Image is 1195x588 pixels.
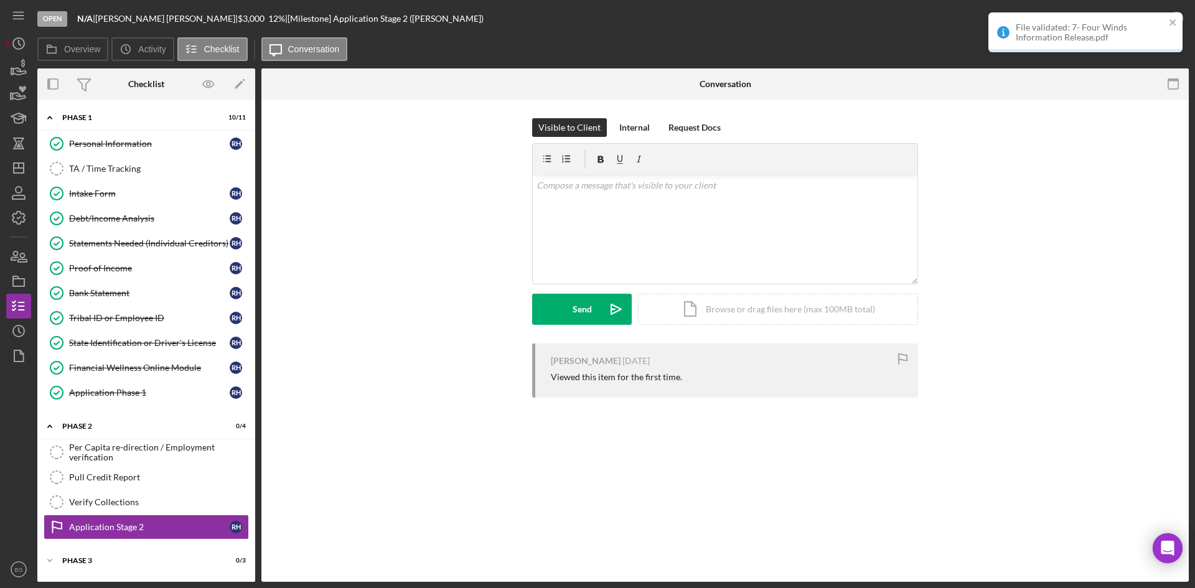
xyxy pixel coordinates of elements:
div: Viewed this item for the first time. [551,372,682,382]
button: Checklist [177,37,248,61]
a: Pull Credit Report [44,465,249,490]
div: Pull Credit Report [69,472,248,482]
div: R H [230,312,242,324]
div: Debt/Income Analysis [69,213,230,223]
div: R H [230,212,242,225]
div: R H [230,262,242,274]
button: Request Docs [662,118,727,137]
div: Conversation [700,79,751,89]
a: Proof of IncomeRH [44,256,249,281]
div: Phase 3 [62,557,215,564]
a: Intake FormRH [44,181,249,206]
div: Checklist [128,79,164,89]
div: Intake Form [69,189,230,198]
a: Statements Needed (Individual Creditors)RH [44,231,249,256]
div: Financial Wellness Online Module [69,363,230,373]
div: R H [230,386,242,399]
a: Application Phase 1RH [44,380,249,405]
div: Application Phase 1 [69,388,230,398]
div: 12 % [268,14,285,24]
a: Personal InformationRH [44,131,249,156]
div: Open Intercom Messenger [1153,533,1183,563]
div: R H [230,237,242,250]
div: Open [37,11,67,27]
div: [PERSON_NAME] [PERSON_NAME] | [95,14,238,24]
a: Per Capita re-direction / Employment verification [44,440,249,465]
div: Verify Collections [69,497,248,507]
div: Tribal ID or Employee ID [69,313,230,323]
a: Application Stage 2RH [44,515,249,539]
div: Phase 2 [62,422,215,430]
button: Send [532,294,632,325]
div: 10 / 11 [223,114,246,121]
a: Debt/Income AnalysisRH [44,206,249,231]
div: [PERSON_NAME] [551,356,621,366]
a: State Identification or Driver's LicenseRH [44,330,249,355]
div: File validated: 7- Four Winds Information Release.pdf [1016,22,1165,42]
div: R H [230,287,242,299]
div: State Identification or Driver's License [69,338,230,348]
div: R H [230,337,242,349]
span: $3,000 [238,13,265,24]
label: Conversation [288,44,340,54]
a: TA / Time Tracking [44,156,249,181]
div: 0 / 3 [223,557,246,564]
div: R H [230,187,242,200]
a: Tribal ID or Employee IDRH [44,306,249,330]
div: Phase 1 [62,114,215,121]
div: | [77,14,95,24]
button: BS [6,557,31,582]
a: Verify Collections [44,490,249,515]
button: Mark Complete [1088,6,1189,31]
div: Proof of Income [69,263,230,273]
div: Send [573,294,592,325]
div: | [Milestone] Application Stage 2 ([PERSON_NAME]) [285,14,484,24]
time: 2025-08-28 16:44 [622,356,650,366]
label: Checklist [204,44,240,54]
div: Application Stage 2 [69,522,230,532]
div: Mark Complete [1100,6,1161,31]
label: Activity [138,44,166,54]
div: Visible to Client [538,118,601,137]
div: Internal [619,118,650,137]
div: R H [230,521,242,533]
div: Bank Statement [69,288,230,298]
b: N/A [77,13,93,24]
button: Activity [111,37,174,61]
div: R H [230,138,242,150]
div: Request Docs [668,118,721,137]
div: TA / Time Tracking [69,164,248,174]
label: Overview [64,44,100,54]
button: Overview [37,37,108,61]
div: Personal Information [69,139,230,149]
a: Bank StatementRH [44,281,249,306]
text: BS [15,566,23,573]
div: 0 / 4 [223,422,246,430]
button: Visible to Client [532,118,607,137]
a: Financial Wellness Online ModuleRH [44,355,249,380]
div: Per Capita re-direction / Employment verification [69,442,248,462]
button: Internal [613,118,656,137]
button: Conversation [261,37,348,61]
div: R H [230,362,242,374]
button: close [1169,17,1178,29]
div: Statements Needed (Individual Creditors) [69,238,230,248]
